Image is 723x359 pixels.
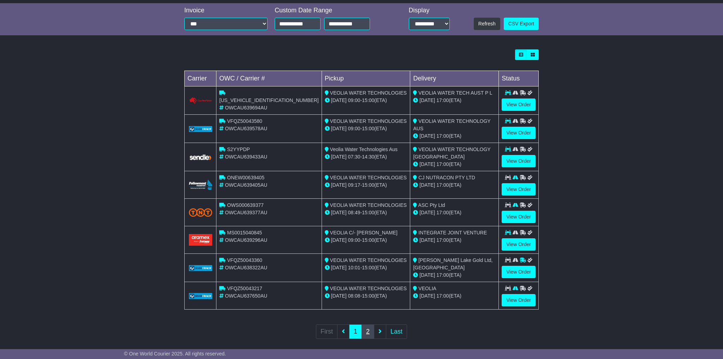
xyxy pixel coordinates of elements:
[330,90,407,96] span: VEOLIA WATER TECHNOLOGIES
[330,286,407,291] span: VEOLIA WATER TECHNOLOGIES
[348,182,360,188] span: 09:17
[189,180,212,190] img: Followmont_Transport.png
[225,154,267,160] span: OWCAU639433AU
[413,161,496,168] div: (ETA)
[331,126,347,131] span: [DATE]
[225,105,267,110] span: OWCAU639694AU
[325,237,407,244] div: - (ETA)
[225,126,267,131] span: OWCAU639578AU
[362,210,374,215] span: 15:00
[189,293,212,299] img: GetCarrierServiceLogo
[330,257,407,263] span: VEOLIA WATER TECHNOLOGIES
[330,230,398,235] span: VEOLIA C/- [PERSON_NAME]
[413,181,496,189] div: (ETA)
[348,126,360,131] span: 09:00
[499,71,539,86] td: Status
[418,202,445,208] span: ASC Pty Ltd
[436,272,449,278] span: 17:00
[502,266,536,278] a: View Order
[189,234,212,246] img: Aramex.png
[502,183,536,196] a: View Order
[348,237,360,243] span: 09:00
[502,155,536,167] a: View Order
[418,90,492,96] span: VEOLIA WATER TECH AUST P L
[419,293,435,299] span: [DATE]
[504,18,539,30] a: CSV Export
[227,118,262,124] span: VFQZ50043580
[349,324,362,339] a: 1
[413,132,496,140] div: (ETA)
[436,182,449,188] span: 17:00
[331,293,347,299] span: [DATE]
[189,265,212,271] img: GetCarrierServiceLogo
[325,292,407,300] div: - (ETA)
[227,146,250,152] span: S2YYPDP
[413,97,496,104] div: (ETA)
[502,238,536,251] a: View Order
[225,210,267,215] span: OWCAU639377AU
[419,161,435,167] span: [DATE]
[413,118,490,131] span: VEOLIA WATER TECHNOLOGY AUS
[331,237,347,243] span: [DATE]
[189,126,212,132] img: GetCarrierServiceLogo
[325,153,407,161] div: - (ETA)
[419,272,435,278] span: [DATE]
[185,71,216,86] td: Carrier
[219,97,318,103] span: [US_VEHICLE_IDENTIFICATION_NUMBER]
[348,154,360,160] span: 07:30
[124,351,226,357] span: © One World Courier 2025. All rights reserved.
[362,154,374,160] span: 14:30
[419,182,435,188] span: [DATE]
[225,237,267,243] span: OWCAU639296AU
[216,71,322,86] td: OWC / Carrier #
[322,71,410,86] td: Pickup
[419,210,435,215] span: [DATE]
[348,293,360,299] span: 08:08
[331,265,347,270] span: [DATE]
[418,230,487,235] span: INTEGRATE JOINT VENTURE
[362,237,374,243] span: 15:00
[436,237,449,243] span: 17:00
[225,293,267,299] span: OWCAU637650AU
[436,161,449,167] span: 17:00
[413,292,496,300] div: (ETA)
[348,265,360,270] span: 10:01
[331,210,347,215] span: [DATE]
[419,97,435,103] span: [DATE]
[331,97,347,103] span: [DATE]
[325,97,407,104] div: - (ETA)
[362,293,374,299] span: 15:00
[331,182,347,188] span: [DATE]
[189,208,212,217] img: TNT_Domestic.png
[419,237,435,243] span: [DATE]
[413,271,496,279] div: (ETA)
[227,230,262,235] span: MS0015040845
[502,211,536,223] a: View Order
[362,182,374,188] span: 15:00
[227,202,264,208] span: OWS000639377
[386,324,407,339] a: Last
[418,175,475,180] span: CJ NUTRACON PTY LTD
[418,286,436,291] span: VEOLIA
[419,133,435,139] span: [DATE]
[413,257,492,270] span: [PERSON_NAME] Lake Gold Ltd, [GEOGRAPHIC_DATA]
[225,182,267,188] span: OWCAU639405AU
[227,175,264,180] span: ONEW00639405
[413,237,496,244] div: (ETA)
[474,18,500,30] button: Refresh
[436,210,449,215] span: 17:00
[361,324,374,339] a: 2
[330,175,407,180] span: VEOLIA WATER TECHNOLOGIES
[225,265,267,270] span: OWCAU638322AU
[436,97,449,103] span: 17:00
[436,293,449,299] span: 17:00
[275,7,388,14] div: Custom Date Range
[502,98,536,111] a: View Order
[325,181,407,189] div: - (ETA)
[331,154,347,160] span: [DATE]
[189,154,212,160] img: GetCarrierServiceLogo
[409,7,450,14] div: Display
[502,127,536,139] a: View Order
[410,71,499,86] td: Delivery
[436,133,449,139] span: 17:00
